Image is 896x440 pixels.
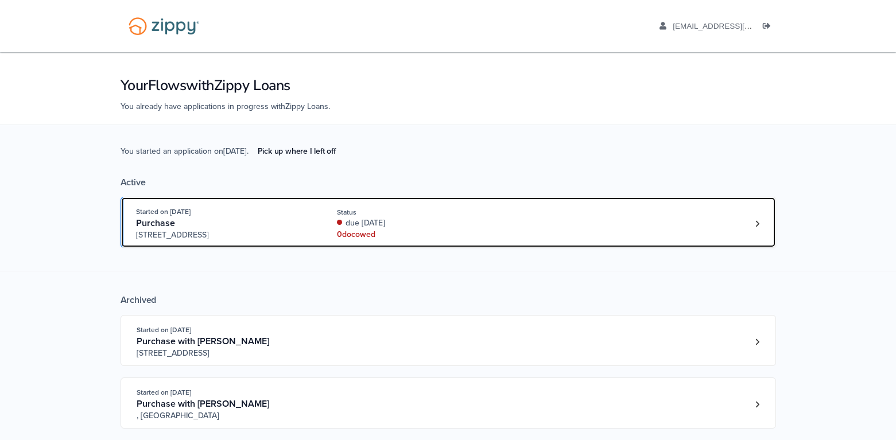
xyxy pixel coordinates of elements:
a: Loan number 4197546 [749,333,766,351]
h1: Your Flows with Zippy Loans [121,76,776,95]
a: Open loan 4206677 [121,197,776,248]
a: Open loan 4196537 [121,377,776,429]
span: [STREET_ADDRESS] [137,348,312,359]
span: Purchase with [PERSON_NAME] [137,398,269,410]
div: due [DATE] [337,217,490,229]
a: edit profile [660,22,805,33]
div: Status [337,207,490,217]
span: Purchase with [PERSON_NAME] [137,336,269,347]
a: Pick up where I left off [249,142,345,161]
a: Loan number 4196537 [749,396,766,413]
span: Started on [DATE] [137,388,191,396]
a: Loan number 4206677 [749,215,766,232]
span: s.dorsey5@hotmail.com [673,22,804,30]
a: Open loan 4197546 [121,315,776,366]
span: Started on [DATE] [137,326,191,334]
a: Log out [763,22,775,33]
span: You started an application on [DATE] . [121,145,345,177]
span: You already have applications in progress with Zippy Loans . [121,102,330,111]
span: Purchase [136,217,175,229]
div: Archived [121,294,776,306]
span: , [GEOGRAPHIC_DATA] [137,410,312,422]
img: Logo [121,11,207,41]
span: [STREET_ADDRESS] [136,229,311,241]
span: Started on [DATE] [136,208,191,216]
div: 0 doc owed [337,229,490,240]
div: Active [121,177,776,188]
